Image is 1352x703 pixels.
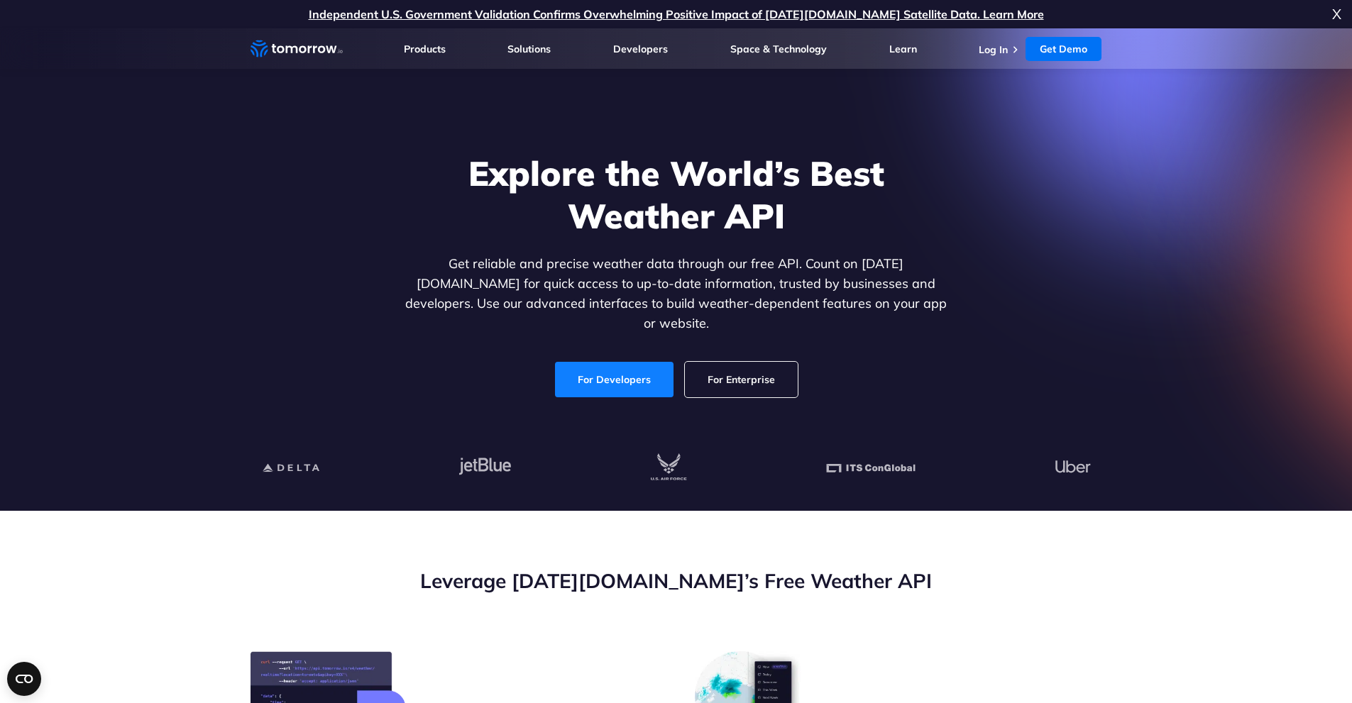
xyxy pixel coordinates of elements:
[685,362,798,397] a: For Enterprise
[507,43,551,55] a: Solutions
[251,568,1102,594] h2: Leverage [DATE][DOMAIN_NAME]’s Free Weather API
[613,43,668,55] a: Developers
[309,7,1044,21] a: Independent U.S. Government Validation Confirms Overwhelming Positive Impact of [DATE][DOMAIN_NAM...
[1026,37,1101,61] a: Get Demo
[404,43,446,55] a: Products
[889,43,917,55] a: Learn
[251,38,343,60] a: Home link
[555,362,674,397] a: For Developers
[979,43,1008,56] a: Log In
[7,662,41,696] button: Open CMP widget
[402,152,950,237] h1: Explore the World’s Best Weather API
[730,43,827,55] a: Space & Technology
[402,254,950,333] p: Get reliable and precise weather data through our free API. Count on [DATE][DOMAIN_NAME] for quic...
